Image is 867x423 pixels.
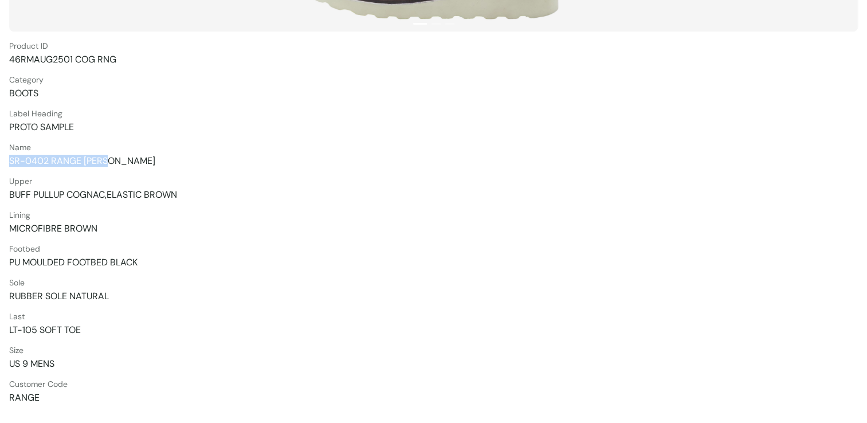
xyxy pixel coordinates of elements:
span: Label Heading [9,108,858,119]
span: US 9 MENS [9,358,858,370]
span: Product ID [9,41,858,51]
span: Name [9,142,858,152]
span: Customer Code [9,379,858,389]
span: SR-0402 RANGE [PERSON_NAME] [9,155,858,167]
button: 2 [431,23,441,25]
span: BOOTS [9,87,858,99]
span: Sole [9,277,858,288]
span: Footbed [9,244,858,254]
span: Category [9,75,858,85]
span: Lining [9,210,858,220]
span: PROTO SAMPLE [9,121,858,133]
button: 1 [413,23,427,25]
span: 46RMAUG2501 COG RNG [9,53,858,65]
span: MICROFIBRE BROWN [9,222,858,234]
span: RANGE [9,391,858,404]
span: BUFF PULLUP COGNAC,ELASTIC BROWN [9,189,858,201]
span: Size [9,345,858,355]
span: PU MOULDED FOOTBED BLACK [9,256,858,268]
span: LT-105 SOFT TOE [9,324,858,336]
span: Upper [9,176,858,186]
span: Last [9,311,858,322]
span: RUBBER SOLE NATURAL [9,290,858,302]
button: 3 [445,23,454,25]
